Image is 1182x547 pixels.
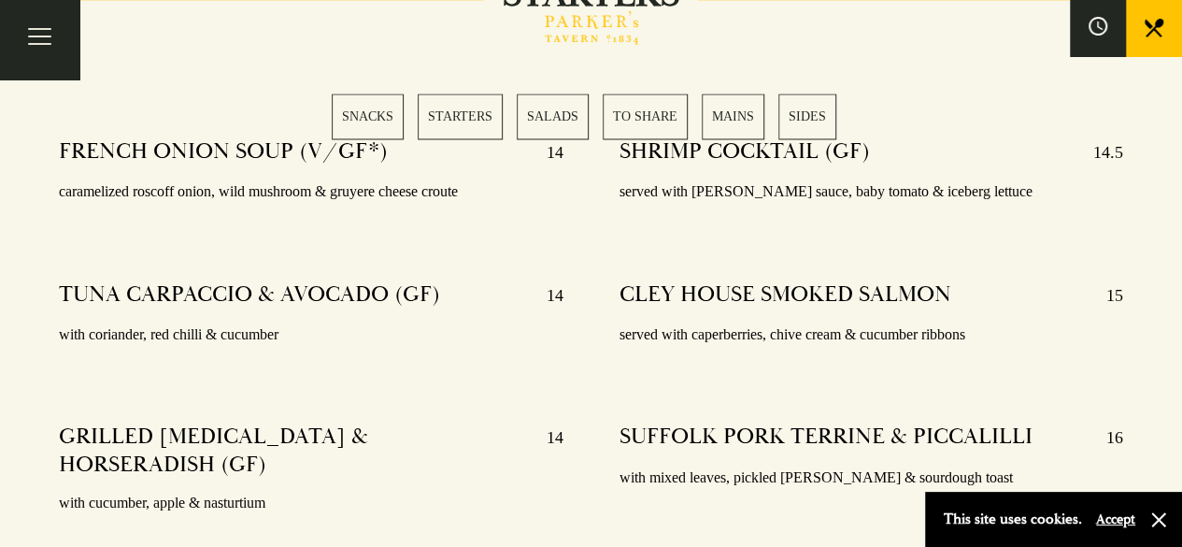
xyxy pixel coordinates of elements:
[1088,422,1123,452] p: 16
[778,94,836,139] a: 6 / 6
[702,94,764,139] a: 5 / 6
[59,489,563,516] p: with cucumber, apple & nasturtium
[619,321,1123,348] p: served with caperberries, chive cream & cucumber ribbons
[59,422,527,478] h4: GRILLED [MEDICAL_DATA] & HORSERADISH (GF)
[418,94,503,139] a: 2 / 6
[332,94,404,139] a: 1 / 6
[619,422,1032,452] h4: SUFFOLK PORK TERRINE & PICCALILLI
[59,179,563,206] p: caramelized roscoff onion, wild mushroom & gruyere cheese croute
[1149,511,1168,529] button: Close and accept
[1088,280,1123,309] p: 15
[619,179,1123,206] p: served with [PERSON_NAME] sauce, baby tomato & iceberg lettuce
[603,94,688,139] a: 4 / 6
[528,280,563,309] p: 14
[517,94,589,139] a: 3 / 6
[619,280,951,309] h4: CLEY HOUSE SMOKED SALMON
[59,321,563,348] p: with coriander, red chilli & cucumber
[1096,511,1135,528] button: Accept
[59,280,440,309] h4: TUNA CARPACCIO & AVOCADO (GF)
[944,506,1082,533] p: This site uses cookies.
[528,422,563,478] p: 14
[619,464,1123,491] p: with mixed leaves, pickled [PERSON_NAME] & sourdough toast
